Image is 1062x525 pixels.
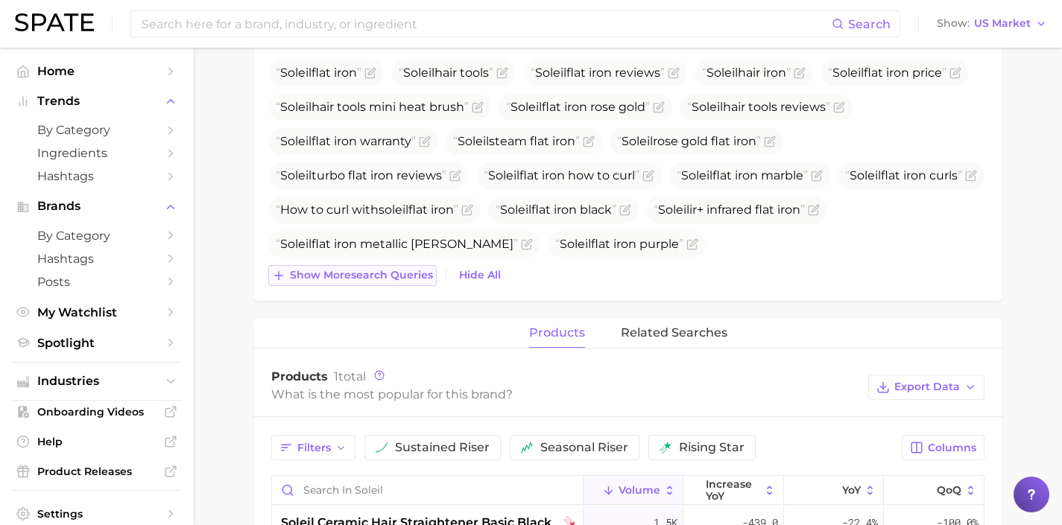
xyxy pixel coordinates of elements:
span: Soleil [850,168,881,182]
span: seasonal riser [540,442,628,454]
button: Flag as miscategorized or irrelevant [808,204,820,216]
span: US Market [974,19,1031,28]
button: Flag as miscategorized or irrelevant [521,238,533,250]
button: Flag as miscategorized or irrelevant [764,136,776,147]
a: Spotlight [12,331,182,354]
button: Industries [12,370,182,392]
button: Flag as miscategorized or irrelevant [653,101,665,113]
span: Product Releases [37,465,157,478]
span: Show [937,19,970,28]
span: by Category [37,229,157,243]
button: Flag as miscategorized or irrelevant [811,170,823,182]
span: Soleil [280,237,312,251]
span: flat iron metallic [PERSON_NAME] [276,237,518,251]
span: Hashtags [37,169,157,183]
span: Show more search queries [290,269,433,281]
span: Help [37,435,157,448]
a: My Watchlist [12,301,182,324]
span: flat iron warranty [276,134,416,148]
a: by Category [12,224,182,247]
a: Home [12,60,182,83]
button: Show moresearch queries [268,265,437,286]
span: Home [37,64,157,78]
span: Search [848,17,891,31]
button: Flag as miscategorized or irrelevant [686,238,698,250]
span: Filters [297,442,331,454]
a: Hashtags [12,165,182,188]
span: Ingredients [37,146,157,160]
button: increase YoY [683,476,783,505]
button: Brands [12,195,182,217]
a: by Category [12,118,182,141]
span: Soleil [560,237,591,251]
button: Flag as miscategorized or irrelevant [619,204,631,216]
img: rising star [660,442,671,454]
span: Soleil [622,134,653,148]
span: flat iron black [496,203,616,217]
span: How to curl with flat iron [276,203,458,217]
span: Brands [37,200,157,213]
input: Search here for a brand, industry, or ingredient [140,11,832,36]
span: soleil [379,203,408,217]
span: Onboarding Videos [37,405,157,419]
a: Product Releases [12,460,182,483]
span: flat iron [276,66,361,80]
button: Flag as miscategorized or irrelevant [794,67,806,79]
span: Soleil [658,203,689,217]
span: Soleil [681,168,712,182]
span: Spotlight [37,336,157,350]
span: flat iron purple [555,237,683,251]
span: flat iron reviews [531,66,665,80]
span: Hashtags [37,252,157,266]
span: flat iron how to curl [484,168,639,182]
span: Soleil [280,100,312,114]
button: Volume [584,476,683,505]
span: Trends [37,95,157,108]
button: Flag as miscategorized or irrelevant [583,136,595,147]
span: Soleil [280,168,312,182]
span: Soleil [458,134,489,148]
span: flat iron price [828,66,946,80]
span: rising star [679,442,745,454]
a: Onboarding Videos [12,401,182,423]
span: hair tools [399,66,493,80]
button: Flag as miscategorized or irrelevant [449,170,461,182]
span: Settings [37,507,157,521]
img: seasonal riser [521,442,533,454]
button: YoY [784,476,884,505]
span: hair tools reviews [687,100,830,114]
span: increase YoY [706,478,760,502]
span: flat iron marble [677,168,808,182]
span: Soleil [832,66,864,80]
span: total [334,369,366,384]
span: Columns [928,442,976,454]
span: Soleil [280,66,312,80]
span: My Watchlist [37,305,157,319]
button: ShowUS Market [933,14,1051,34]
button: Flag as miscategorized or irrelevant [472,101,484,113]
span: Soleil [692,100,723,114]
span: Soleil [280,134,312,148]
button: Hide All [455,265,505,285]
span: Soleil [535,66,566,80]
span: QoQ [937,484,961,496]
button: QoQ [884,476,984,505]
span: Industries [37,375,157,388]
span: turbo flat iron reviews [276,168,446,182]
span: flat iron curls [845,168,962,182]
span: Hide All [459,269,501,281]
button: Flag as miscategorized or irrelevant [496,67,508,79]
input: Search in soleil [272,476,583,504]
button: Flag as miscategorized or irrelevant [668,67,680,79]
span: Products [271,369,328,384]
button: Export Data [868,375,984,400]
span: Soleil [488,168,519,182]
button: Flag as miscategorized or irrelevant [949,67,961,79]
a: Hashtags [12,247,182,270]
span: Soleil [511,100,542,114]
button: Flag as miscategorized or irrelevant [364,67,376,79]
button: Flag as miscategorized or irrelevant [419,136,431,147]
span: Posts [37,275,157,289]
a: Help [12,430,182,453]
button: Flag as miscategorized or irrelevant [461,204,473,216]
